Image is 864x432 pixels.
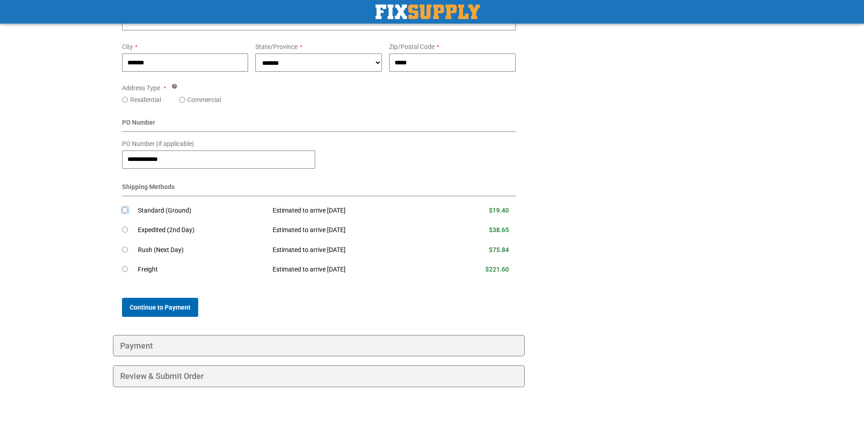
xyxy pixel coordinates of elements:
span: Zip/Postal Code [389,43,434,50]
label: Residential [130,95,161,104]
div: PO Number [122,118,516,132]
td: Estimated to arrive [DATE] [266,201,441,221]
div: Review & Submit Order [113,365,525,387]
span: $19.40 [489,207,509,214]
div: Shipping Methods [122,182,516,196]
td: Estimated to arrive [DATE] [266,220,441,240]
a: store logo [376,5,480,19]
span: Continue to Payment [130,304,190,311]
span: $221.60 [485,266,509,273]
td: Estimated to arrive [DATE] [266,240,441,260]
td: Expedited (2nd Day) [138,220,266,240]
td: Standard (Ground) [138,201,266,221]
span: City [122,43,133,50]
td: Estimated to arrive [DATE] [266,260,441,280]
div: Payment [113,335,525,357]
span: State/Province [255,43,298,50]
span: $75.84 [489,246,509,253]
span: $38.65 [489,226,509,233]
td: Freight [138,260,266,280]
span: Address Type [122,84,160,92]
td: Rush (Next Day) [138,240,266,260]
img: Fix Industrial Supply [376,5,480,19]
button: Continue to Payment [122,298,198,317]
label: Commercial [187,95,221,104]
span: PO Number (if applicable) [122,140,194,147]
